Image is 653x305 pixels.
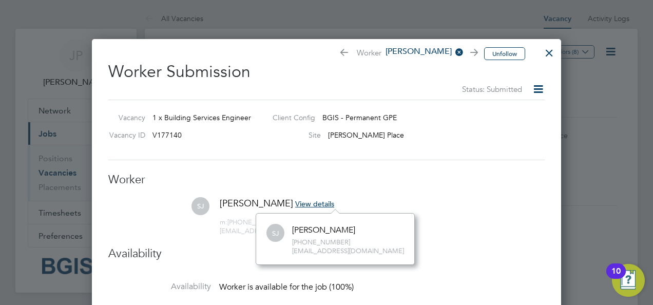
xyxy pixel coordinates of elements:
[104,130,145,140] label: Vacancy ID
[266,224,284,242] span: SJ
[219,282,354,292] span: Worker is available for the job (100%)
[108,173,545,187] h3: Worker
[104,113,145,122] label: Vacancy
[220,218,285,226] span: [PHONE_NUMBER]
[220,197,293,209] span: [PERSON_NAME]
[462,84,522,94] span: Status: Submitted
[295,199,334,208] span: View details
[322,113,397,122] span: BGIS - Permanent GPE
[220,218,227,226] span: m:
[292,238,404,247] span: [PHONE_NUMBER]
[191,197,209,215] span: SJ
[108,246,545,261] h3: Availability
[328,130,404,140] span: [PERSON_NAME] Place
[152,113,251,122] span: 1 x Building Services Engineer
[339,46,476,61] span: Worker
[292,247,404,256] span: [EMAIL_ADDRESS][DOMAIN_NAME]
[108,53,545,96] h2: Worker Submission
[264,130,321,140] label: Site
[264,113,315,122] label: Client Config
[611,271,621,284] div: 10
[612,264,645,297] button: Open Resource Center, 10 new notifications
[484,47,525,61] button: Unfollow
[381,46,464,58] span: [PERSON_NAME]
[152,130,182,140] span: V177140
[220,226,332,235] span: [EMAIL_ADDRESS][DOMAIN_NAME]
[108,281,211,292] label: Availability
[292,225,355,236] div: [PERSON_NAME]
